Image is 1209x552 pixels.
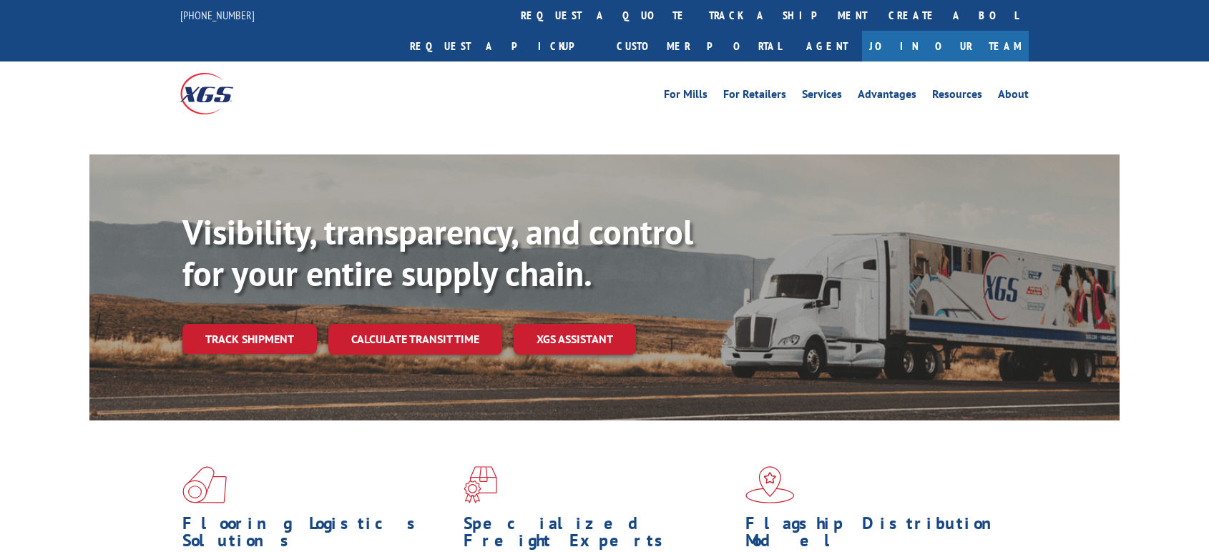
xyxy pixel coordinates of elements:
[182,466,227,503] img: xgs-icon-total-supply-chain-intelligence-red
[932,89,982,104] a: Resources
[606,31,792,61] a: Customer Portal
[180,8,255,22] a: [PHONE_NUMBER]
[802,89,842,104] a: Services
[723,89,786,104] a: For Retailers
[464,466,497,503] img: xgs-icon-focused-on-flooring-red
[862,31,1029,61] a: Join Our Team
[745,466,795,503] img: xgs-icon-flagship-distribution-model-red
[514,324,636,355] a: XGS ASSISTANT
[182,324,317,354] a: Track shipment
[399,31,606,61] a: Request a pickup
[328,324,502,355] a: Calculate transit time
[182,210,693,295] b: Visibility, transparency, and control for your entire supply chain.
[792,31,862,61] a: Agent
[664,89,708,104] a: For Mills
[858,89,916,104] a: Advantages
[998,89,1029,104] a: About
